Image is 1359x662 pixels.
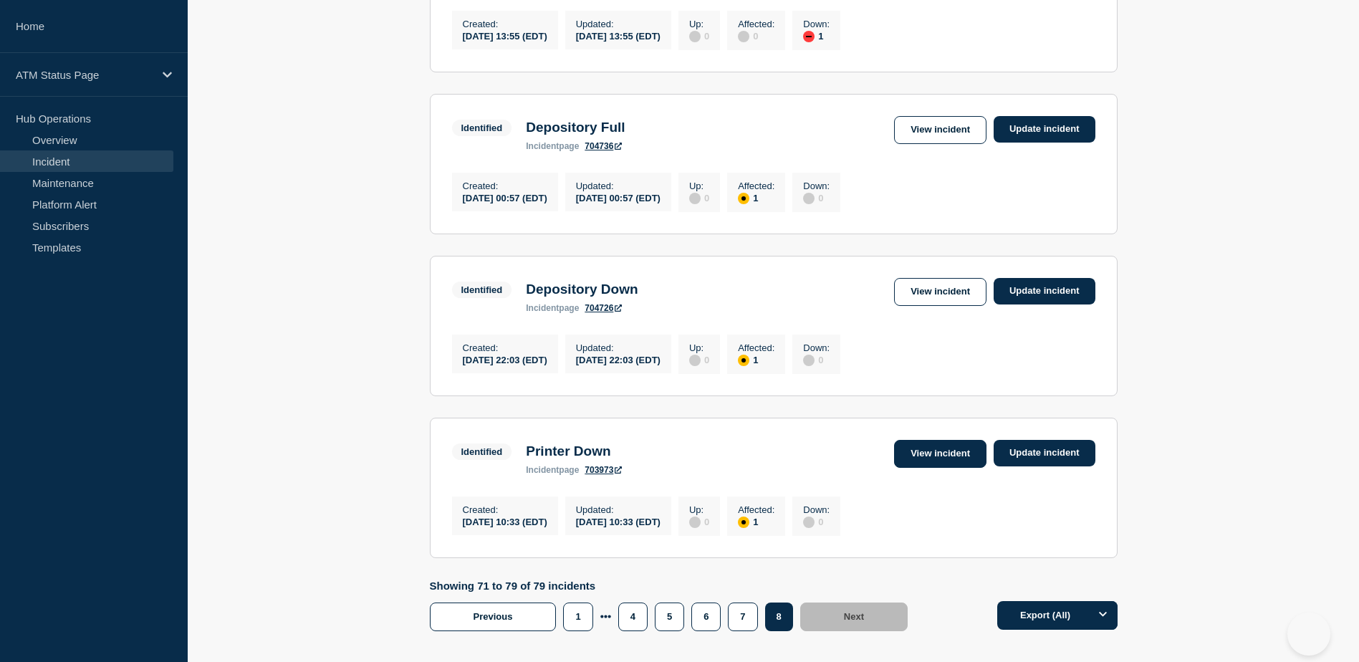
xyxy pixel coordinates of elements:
[689,353,709,366] div: 0
[738,504,774,515] p: Affected :
[997,601,1118,630] button: Export (All)
[452,282,512,298] span: Identified
[994,116,1095,143] a: Update incident
[738,342,774,353] p: Affected :
[1089,601,1118,630] button: Options
[689,193,701,204] div: disabled
[452,443,512,460] span: Identified
[894,116,986,144] a: View incident
[463,19,547,29] p: Created :
[474,611,513,622] span: Previous
[576,29,661,42] div: [DATE] 13:55 (EDT)
[994,440,1095,466] a: Update incident
[618,603,648,631] button: 4
[689,355,701,366] div: disabled
[463,342,547,353] p: Created :
[738,353,774,366] div: 1
[463,504,547,515] p: Created :
[526,465,559,475] span: incident
[803,342,830,353] p: Down :
[576,181,661,191] p: Updated :
[576,353,661,365] div: [DATE] 22:03 (EDT)
[585,141,622,151] a: 704736
[738,193,749,204] div: affected
[738,515,774,528] div: 1
[1287,613,1330,656] iframe: Help Scout Beacon - Open
[563,603,592,631] button: 1
[691,603,721,631] button: 6
[738,517,749,528] div: affected
[576,504,661,515] p: Updated :
[452,120,512,136] span: Identified
[803,29,830,42] div: 1
[576,191,661,203] div: [DATE] 00:57 (EDT)
[655,603,684,631] button: 5
[803,355,815,366] div: disabled
[430,603,557,631] button: Previous
[689,31,701,42] div: disabled
[803,193,815,204] div: disabled
[526,141,559,151] span: incident
[738,181,774,191] p: Affected :
[689,517,701,528] div: disabled
[526,443,622,459] h3: Printer Down
[526,465,579,475] p: page
[463,181,547,191] p: Created :
[800,603,908,631] button: Next
[765,603,793,631] button: 8
[689,191,709,204] div: 0
[738,355,749,366] div: affected
[526,303,559,313] span: incident
[585,303,622,313] a: 704726
[689,19,709,29] p: Up :
[463,29,547,42] div: [DATE] 13:55 (EDT)
[689,515,709,528] div: 0
[526,303,579,313] p: page
[576,19,661,29] p: Updated :
[803,19,830,29] p: Down :
[738,191,774,204] div: 1
[894,278,986,306] a: View incident
[576,342,661,353] p: Updated :
[803,181,830,191] p: Down :
[803,353,830,366] div: 0
[689,504,709,515] p: Up :
[738,19,774,29] p: Affected :
[689,29,709,42] div: 0
[844,611,864,622] span: Next
[526,120,625,135] h3: Depository Full
[585,465,622,475] a: 703973
[576,515,661,527] div: [DATE] 10:33 (EDT)
[803,31,815,42] div: down
[803,504,830,515] p: Down :
[689,181,709,191] p: Up :
[803,517,815,528] div: disabled
[430,580,916,592] p: Showing 71 to 79 of 79 incidents
[728,603,757,631] button: 7
[894,440,986,468] a: View incident
[463,353,547,365] div: [DATE] 22:03 (EDT)
[689,342,709,353] p: Up :
[738,31,749,42] div: disabled
[463,191,547,203] div: [DATE] 00:57 (EDT)
[463,515,547,527] div: [DATE] 10:33 (EDT)
[526,282,638,297] h3: Depository Down
[994,278,1095,304] a: Update incident
[16,69,153,81] p: ATM Status Page
[738,29,774,42] div: 0
[526,141,579,151] p: page
[803,191,830,204] div: 0
[803,515,830,528] div: 0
